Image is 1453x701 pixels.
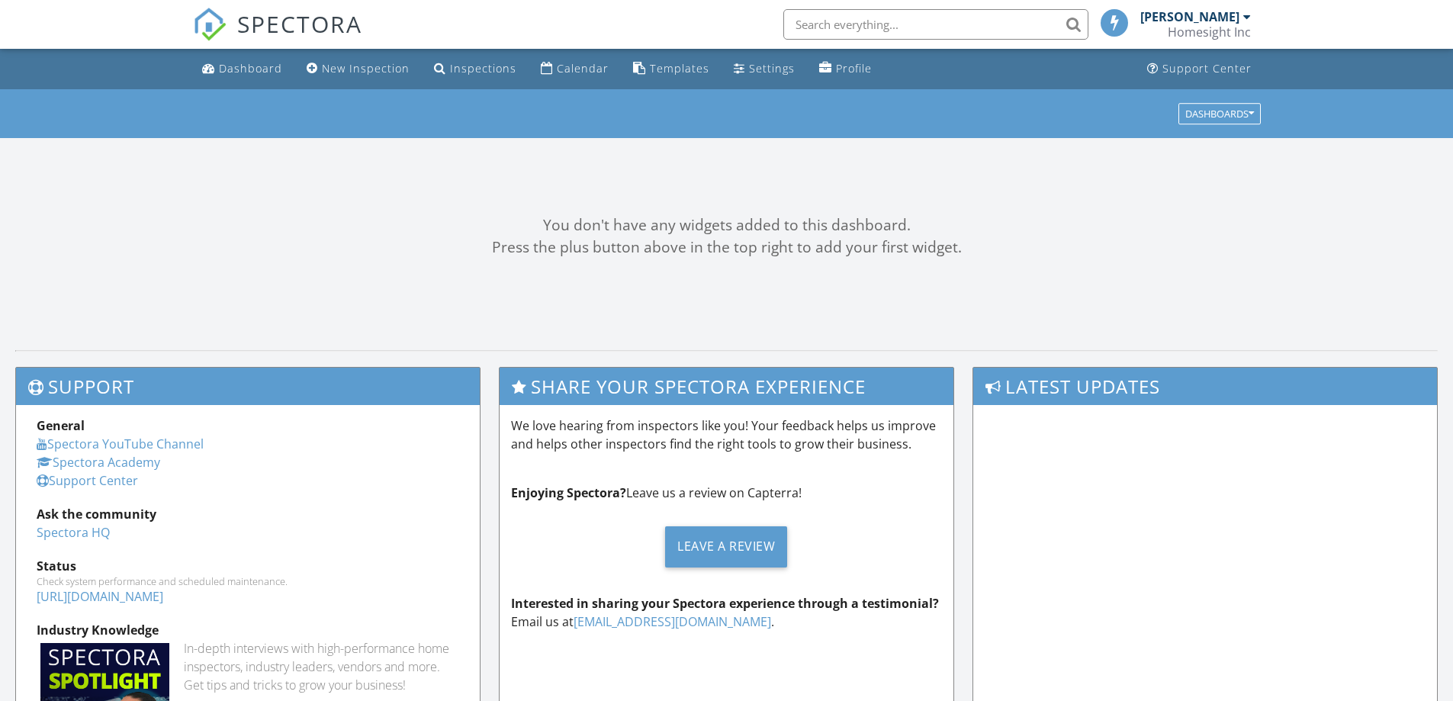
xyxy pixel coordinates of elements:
button: Dashboards [1178,103,1261,124]
h3: Share Your Spectora Experience [500,368,954,405]
div: Homesight Inc [1168,24,1251,40]
strong: General [37,417,85,434]
a: Support Center [37,472,138,489]
div: Calendar [557,61,609,76]
p: We love hearing from inspectors like you! Your feedback helps us improve and helps other inspecto... [511,416,943,453]
span: SPECTORA [237,8,362,40]
div: In-depth interviews with high-performance home inspectors, industry leaders, vendors and more. Ge... [184,639,459,694]
div: Inspections [450,61,516,76]
div: Dashboard [219,61,282,76]
div: You don't have any widgets added to this dashboard. [15,214,1438,236]
h3: Latest Updates [973,368,1437,405]
a: Settings [728,55,801,83]
a: Templates [627,55,715,83]
div: Templates [650,61,709,76]
div: Dashboards [1185,108,1254,119]
div: Leave a Review [665,526,787,568]
p: Email us at . [511,594,943,631]
a: Spectora YouTube Channel [37,436,204,452]
div: Status [37,557,459,575]
a: Inspections [428,55,522,83]
div: Profile [836,61,872,76]
a: Dashboard [196,55,288,83]
div: Press the plus button above in the top right to add your first widget. [15,236,1438,259]
a: Spectora Academy [37,454,160,471]
div: Settings [749,61,795,76]
strong: Enjoying Spectora? [511,484,626,501]
div: Check system performance and scheduled maintenance. [37,575,459,587]
a: Profile [813,55,878,83]
div: [PERSON_NAME] [1140,9,1239,24]
a: [URL][DOMAIN_NAME] [37,588,163,605]
div: New Inspection [322,61,410,76]
a: SPECTORA [193,21,362,53]
strong: Interested in sharing your Spectora experience through a testimonial? [511,595,939,612]
div: Ask the community [37,505,459,523]
h3: Support [16,368,480,405]
a: Spectora HQ [37,524,110,541]
img: The Best Home Inspection Software - Spectora [193,8,227,41]
a: [EMAIL_ADDRESS][DOMAIN_NAME] [574,613,771,630]
div: Support Center [1162,61,1252,76]
p: Leave us a review on Capterra! [511,484,943,502]
a: Calendar [535,55,615,83]
input: Search everything... [783,9,1088,40]
a: Leave a Review [511,514,943,579]
a: Support Center [1141,55,1258,83]
div: Industry Knowledge [37,621,459,639]
a: New Inspection [301,55,416,83]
